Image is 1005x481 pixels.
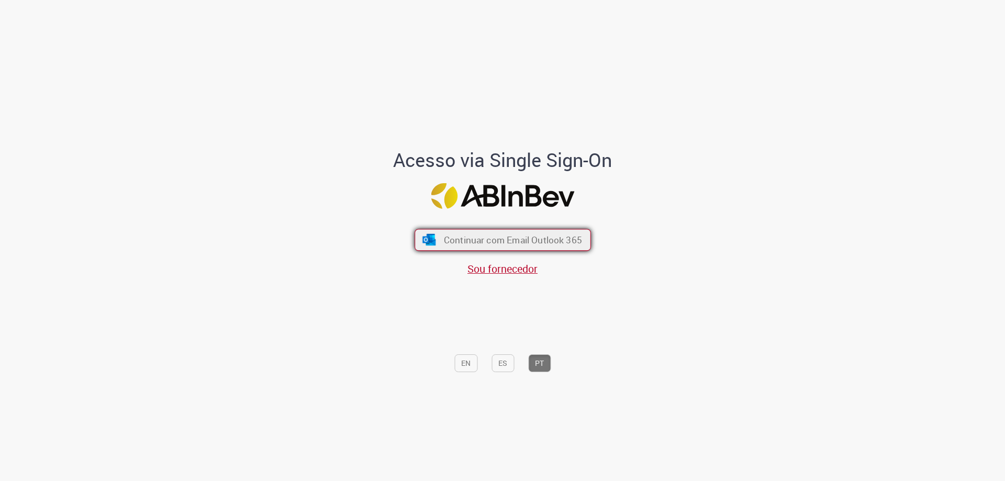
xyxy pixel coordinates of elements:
button: EN [454,354,477,372]
h1: Acesso via Single Sign-On [358,150,648,171]
button: ícone Azure/Microsoft 360 Continuar com Email Outlook 365 [415,229,591,251]
a: Sou fornecedor [467,262,538,276]
img: ícone Azure/Microsoft 360 [421,234,437,245]
button: ES [492,354,514,372]
button: PT [528,354,551,372]
span: Continuar com Email Outlook 365 [443,234,582,246]
img: Logo ABInBev [431,183,574,209]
